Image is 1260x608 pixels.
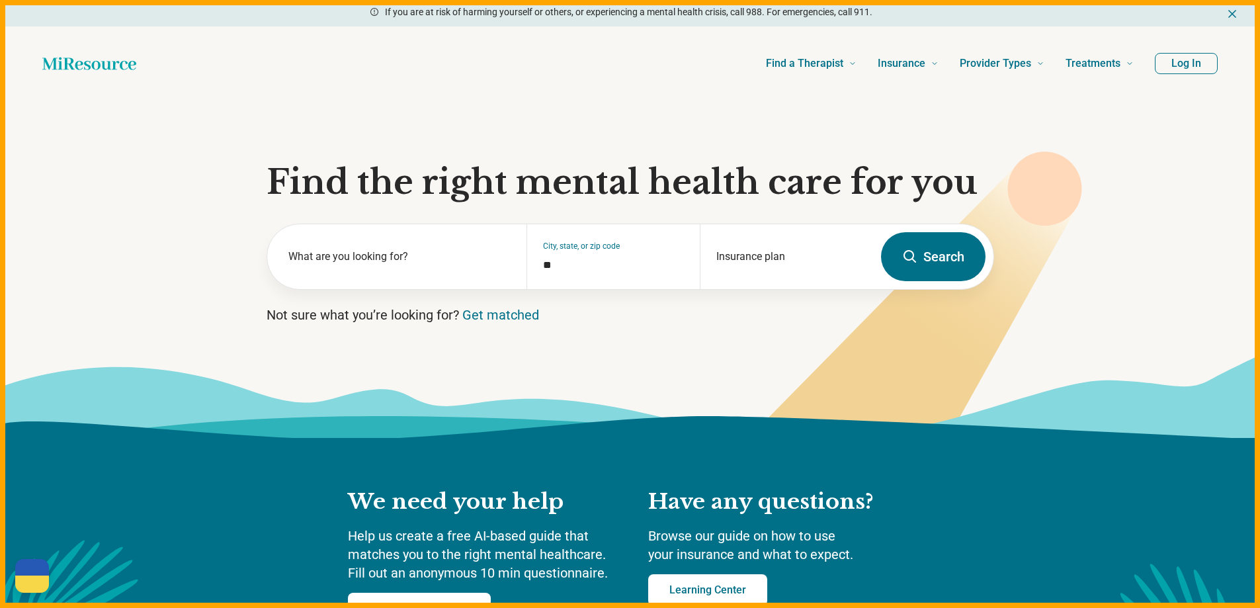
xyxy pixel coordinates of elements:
[648,527,913,564] p: Browse our guide on how to use your insurance and what to expect.
[766,54,843,73] span: Find a Therapist
[1066,54,1120,73] span: Treatments
[1226,5,1239,21] button: Dismiss
[462,307,539,323] a: Get matched
[1155,53,1218,74] button: Log In
[348,527,622,582] p: Help us create a free AI-based guide that matches you to the right mental healthcare. Fill out an...
[267,163,994,202] h1: Find the right mental health care for you
[878,37,939,90] a: Insurance
[348,488,622,516] h2: We need your help
[267,306,994,324] p: Not sure what you’re looking for?
[385,5,872,19] p: If you are at risk of harming yourself or others, or experiencing a mental health crisis, call 98...
[288,249,511,265] label: What are you looking for?
[766,37,857,90] a: Find a Therapist
[1066,37,1134,90] a: Treatments
[42,50,136,77] a: Home page
[878,54,925,73] span: Insurance
[960,54,1031,73] span: Provider Types
[648,574,767,606] a: Learning Center
[960,37,1044,90] a: Provider Types
[648,488,913,516] h2: Have any questions?
[881,232,986,281] button: Search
